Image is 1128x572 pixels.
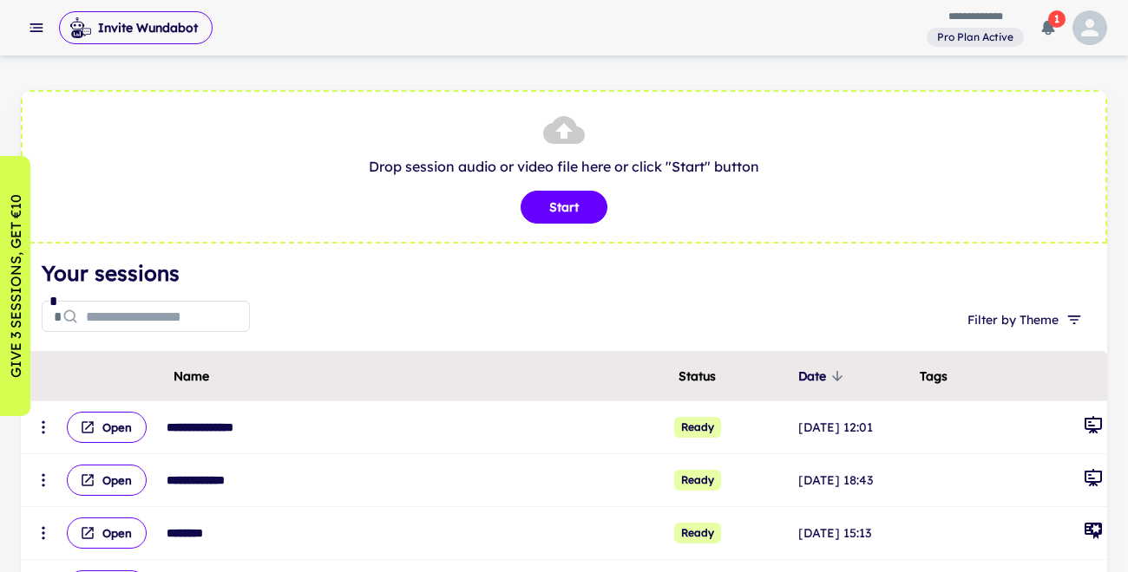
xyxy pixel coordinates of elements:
span: Name [174,366,209,387]
span: Date [798,366,849,387]
span: 1 [1048,10,1066,28]
p: Drop session audio or video file here or click "Start" button [40,156,1088,177]
span: View and manage your current plan and billing details. [927,28,1024,45]
span: Pro Plan Active [930,29,1020,45]
span: Invite Wundabot to record a meeting [59,10,213,45]
button: 1 [1031,10,1066,45]
td: [DATE] 18:43 [795,454,916,507]
div: General Meeting [1083,414,1104,440]
button: Open [67,517,147,549]
button: Invite Wundabot [59,11,213,44]
td: [DATE] 15:13 [795,507,916,560]
button: Open [67,412,147,443]
a: View and manage your current plan and billing details. [927,26,1024,48]
span: Tags [920,366,948,387]
span: Ready [674,417,721,438]
span: Status [679,366,716,387]
div: General Meeting [1083,467,1104,493]
p: GIVE 3 SESSIONS, GET €10 [5,194,26,378]
div: ICF [1083,520,1104,546]
h4: Your sessions [42,257,1086,289]
td: [DATE] 12:01 [795,401,916,454]
span: Ready [674,470,721,491]
span: Ready [674,523,721,543]
button: Open [67,465,147,496]
button: Start [521,191,607,224]
button: Filter by Theme [961,304,1086,335]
